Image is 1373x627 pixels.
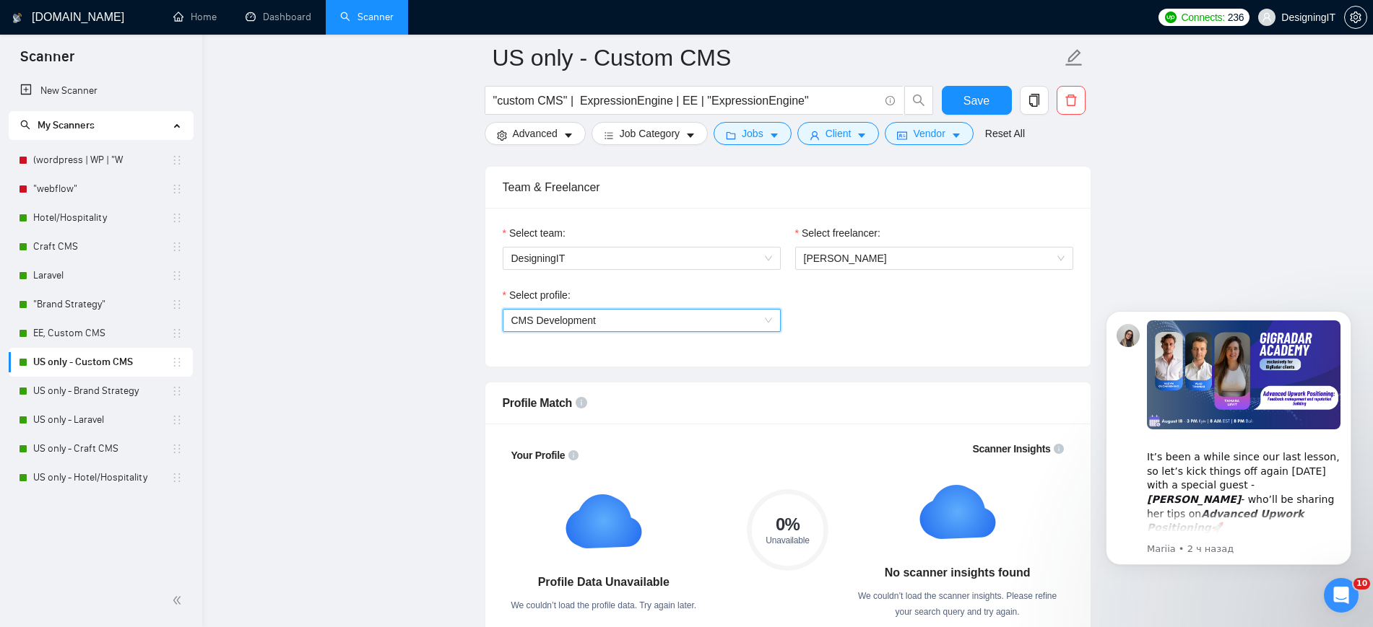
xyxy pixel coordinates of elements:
button: settingAdvancedcaret-down [485,122,586,145]
span: My Scanners [20,119,95,131]
a: homeHome [173,11,217,23]
a: US only - Brand Strategy [33,377,171,405]
li: "webflow" [9,175,193,203]
img: upwork-logo.png [1165,12,1177,23]
span: holder [171,385,183,397]
img: logo [12,6,22,30]
span: My Scanners [38,119,95,131]
span: caret-down [857,130,867,141]
span: holder [171,443,183,455]
span: holder [171,270,183,281]
a: Hotel/Hospitality [33,203,171,232]
li: "Brand Strategy" [9,290,193,319]
span: Vendor [913,126,945,141]
a: US only - Custom CMS [33,348,171,377]
div: Unavailable [747,536,828,545]
iframe: Intercom live chat [1324,578,1359,613]
span: Connects: [1181,9,1224,25]
li: EE, Custom CMS [9,319,193,348]
span: setting [497,130,507,141]
span: folder [726,130,736,141]
li: Craft CMS [9,232,193,261]
span: holder [171,241,183,253]
span: holder [171,328,183,339]
button: setting [1344,6,1367,29]
span: Client [826,126,852,141]
a: "Brand Strategy" [33,290,171,319]
strong: Profile Data Unavailable [538,576,670,588]
span: holder [171,183,183,195]
a: dashboardDashboard [246,11,311,23]
span: Scanner [9,46,86,76]
span: info-circle [1054,444,1064,454]
button: idcardVendorcaret-down [885,122,973,145]
button: folderJobscaret-down [714,122,792,145]
button: barsJob Categorycaret-down [592,122,708,145]
a: US only - Craft CMS [33,434,171,463]
span: Jobs [742,126,763,141]
span: We couldn’t load the scanner insights. Please refine your search query and try again. [858,591,1057,617]
li: US only - Brand Strategy [9,377,193,405]
span: holder [171,414,183,426]
li: US only - Hotel/Hospitality [9,463,193,492]
span: CMS Development [511,315,597,326]
span: copy [1021,94,1048,107]
a: searchScanner [340,11,394,23]
a: Laravel [33,261,171,290]
span: caret-down [563,130,573,141]
button: search [904,86,933,115]
span: holder [171,356,183,368]
span: double-left [172,593,186,608]
li: US only - Craft CMS [9,434,193,463]
span: bars [604,130,614,141]
span: search [20,120,30,130]
div: Team & Freelancer [503,167,1073,208]
span: Select profile: [509,287,571,303]
a: US only - Hotel/Hospitality [33,463,171,492]
span: [PERSON_NAME] [804,253,887,264]
li: New Scanner [9,76,193,105]
a: Reset All [985,126,1025,141]
span: search [905,94,932,107]
input: Scanner name... [493,40,1062,76]
span: holder [171,472,183,483]
button: copy [1020,86,1049,115]
li: Hotel/Hospitality [9,203,193,232]
li: (wordpress | WP | "W [9,146,193,175]
span: delete [1057,94,1085,107]
div: 0 % [747,516,828,533]
li: Laravel [9,261,193,290]
span: holder [171,212,183,224]
span: setting [1345,12,1366,23]
li: US only - Laravel [9,405,193,434]
span: info-circle [576,397,587,408]
span: info-circle [568,450,579,460]
button: userClientcaret-down [797,122,880,145]
span: DesigningIT [511,247,772,269]
a: setting [1344,12,1367,23]
a: US only - Laravel [33,405,171,434]
span: Profile Match [503,397,573,409]
label: Select freelancer: [795,225,880,241]
span: user [1262,12,1272,22]
span: info-circle [885,96,895,105]
span: holder [171,299,183,310]
span: 236 [1228,9,1244,25]
a: (wordpress | WP | "W [33,146,171,175]
a: New Scanner [20,76,181,105]
span: idcard [897,130,907,141]
span: 10 [1353,578,1370,589]
button: Save [942,86,1012,115]
span: Job Category [620,126,680,141]
span: holder [171,154,183,166]
span: user [810,130,820,141]
input: Search Freelance Jobs... [493,92,879,110]
li: US only - Custom CMS [9,348,193,377]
